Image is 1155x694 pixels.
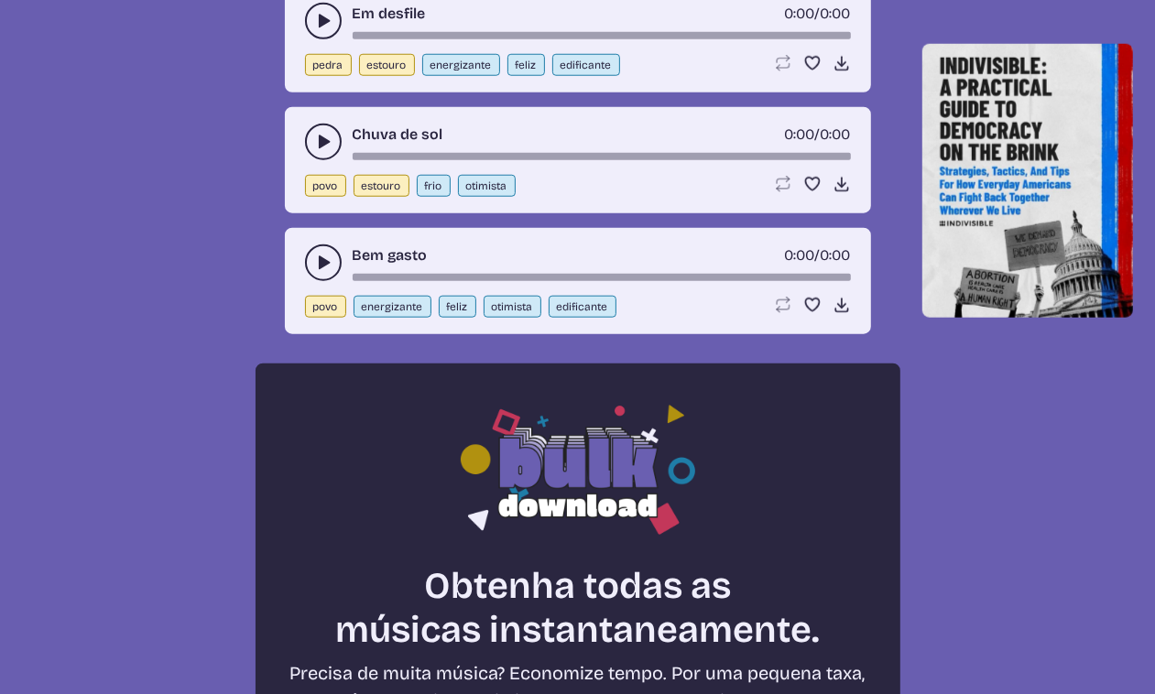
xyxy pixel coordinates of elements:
[803,54,822,72] button: Favorito
[305,54,352,76] button: pedra
[305,3,342,39] button: play-pause toggle
[516,59,537,71] font: feliz
[305,124,342,160] button: play-pause toggle
[774,54,792,72] button: Laço
[354,296,431,318] button: energizante
[362,300,423,313] font: energizante
[417,175,451,197] button: frio
[353,246,428,264] font: Bem gasto
[461,400,695,535] img: Download em massa
[803,175,822,193] button: Favorito
[313,179,338,192] font: povo
[803,296,822,314] button: Favorito
[439,296,476,318] button: feliz
[552,54,620,76] button: edificante
[484,296,541,318] button: otimista
[353,5,426,22] font: Em desfile
[785,246,815,264] font: 0:00
[305,175,346,197] button: povo
[821,5,851,22] font: 0:00
[492,300,533,313] font: otimista
[507,54,545,76] button: feliz
[815,5,821,22] font: /
[359,54,415,76] button: estouro
[354,175,409,197] button: estouro
[353,124,443,146] a: Chuva de sol
[785,246,815,264] span: cronômetro
[821,125,851,143] font: 0:00
[785,125,815,143] span: cronômetro
[367,59,407,71] font: estouro
[458,175,516,197] button: otimista
[774,296,792,314] button: Laço
[466,179,507,192] font: otimista
[785,5,815,22] span: cronômetro
[353,3,426,25] a: Em desfile
[353,153,851,160] div: barra de tempo da música
[447,300,468,313] font: feliz
[305,296,346,318] button: povo
[815,246,821,264] font: /
[335,564,820,652] font: Obtenha todas as músicas instantaneamente.
[362,179,401,192] font: estouro
[353,244,428,266] a: Bem gasto
[422,54,500,76] button: energizante
[815,125,821,143] font: /
[922,44,1134,317] img: Ajude a salvar nossa democracia!
[785,5,815,22] font: 0:00
[353,32,851,39] div: barra de tempo da música
[549,296,616,318] button: edificante
[774,175,792,193] button: Laço
[313,59,343,71] font: pedra
[313,300,338,313] font: povo
[353,274,851,281] div: barra de tempo da música
[353,125,443,143] font: Chuva de sol
[821,246,851,264] font: 0:00
[561,59,612,71] font: edificante
[785,125,815,143] font: 0:00
[305,244,342,281] button: play-pause toggle
[557,300,608,313] font: edificante
[425,179,442,192] font: frio
[430,59,492,71] font: energizante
